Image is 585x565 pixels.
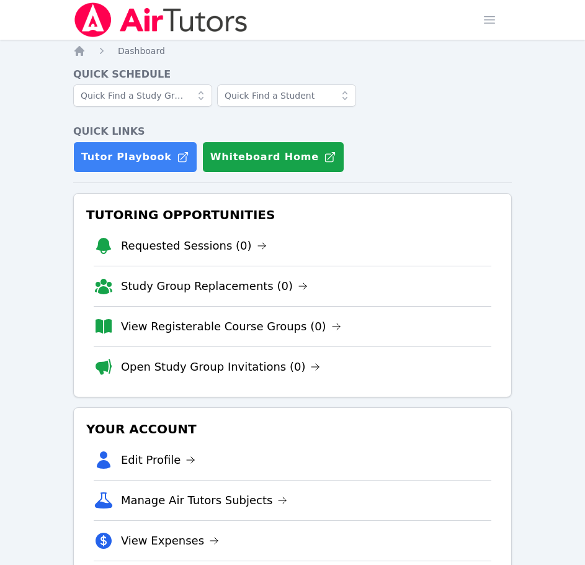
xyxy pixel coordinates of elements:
h4: Quick Schedule [73,67,512,82]
a: Requested Sessions (0) [121,237,267,255]
h3: Tutoring Opportunities [84,204,501,226]
a: Tutor Playbook [73,142,197,173]
button: Whiteboard Home [202,142,344,173]
a: Edit Profile [121,451,196,469]
nav: Breadcrumb [73,45,512,57]
span: Dashboard [118,46,165,56]
input: Quick Find a Student [217,84,356,107]
a: Study Group Replacements (0) [121,278,308,295]
a: Dashboard [118,45,165,57]
a: View Registerable Course Groups (0) [121,318,341,335]
img: Air Tutors [73,2,249,37]
h4: Quick Links [73,124,512,139]
input: Quick Find a Study Group [73,84,212,107]
a: Manage Air Tutors Subjects [121,492,288,509]
a: Open Study Group Invitations (0) [121,358,321,376]
a: View Expenses [121,532,219,549]
h3: Your Account [84,418,501,440]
